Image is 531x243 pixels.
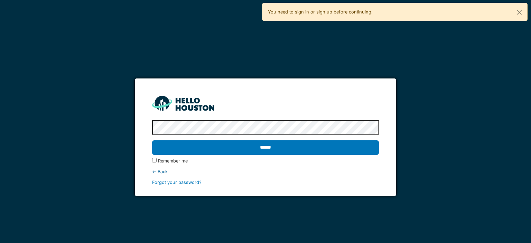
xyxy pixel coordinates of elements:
[158,158,188,164] label: Remember me
[152,168,379,175] div: ← Back
[262,3,528,21] div: You need to sign in or sign up before continuing.
[152,180,202,185] a: Forgot your password?
[512,3,527,21] button: Close
[152,96,214,111] img: HH_line-BYnF2_Hg.png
